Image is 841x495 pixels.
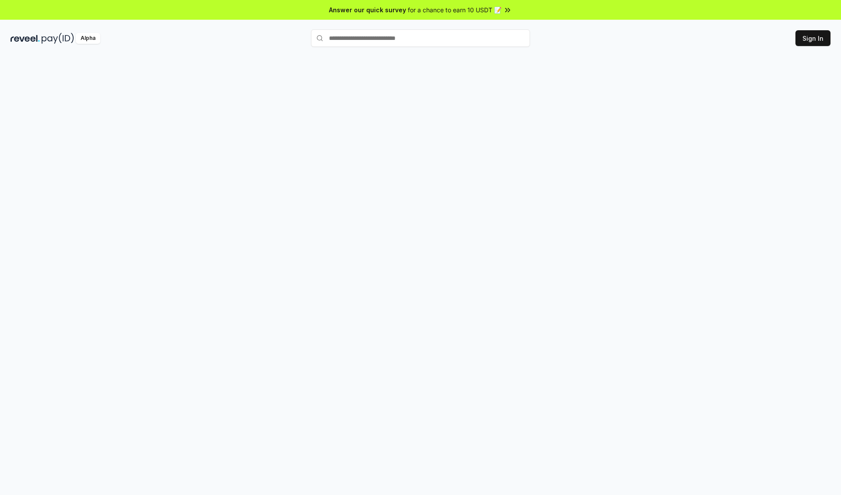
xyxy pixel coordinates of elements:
span: for a chance to earn 10 USDT 📝 [408,5,502,14]
div: Alpha [76,33,100,44]
img: pay_id [42,33,74,44]
button: Sign In [795,30,830,46]
img: reveel_dark [11,33,40,44]
span: Answer our quick survey [329,5,406,14]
